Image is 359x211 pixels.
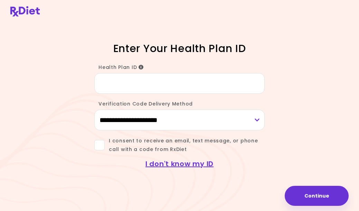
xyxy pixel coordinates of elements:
[77,42,282,55] h1: Enter Your Health Plan ID
[145,159,214,169] a: I don't know my ID
[94,100,193,107] label: Verification Code Delivery Method
[285,186,349,206] button: Continue
[98,64,144,71] span: Health Plan ID
[105,137,265,154] span: I consent to receive an email, text message, or phone call with a code from RxDiet
[10,6,40,17] img: RxDiet
[139,65,144,70] i: Info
